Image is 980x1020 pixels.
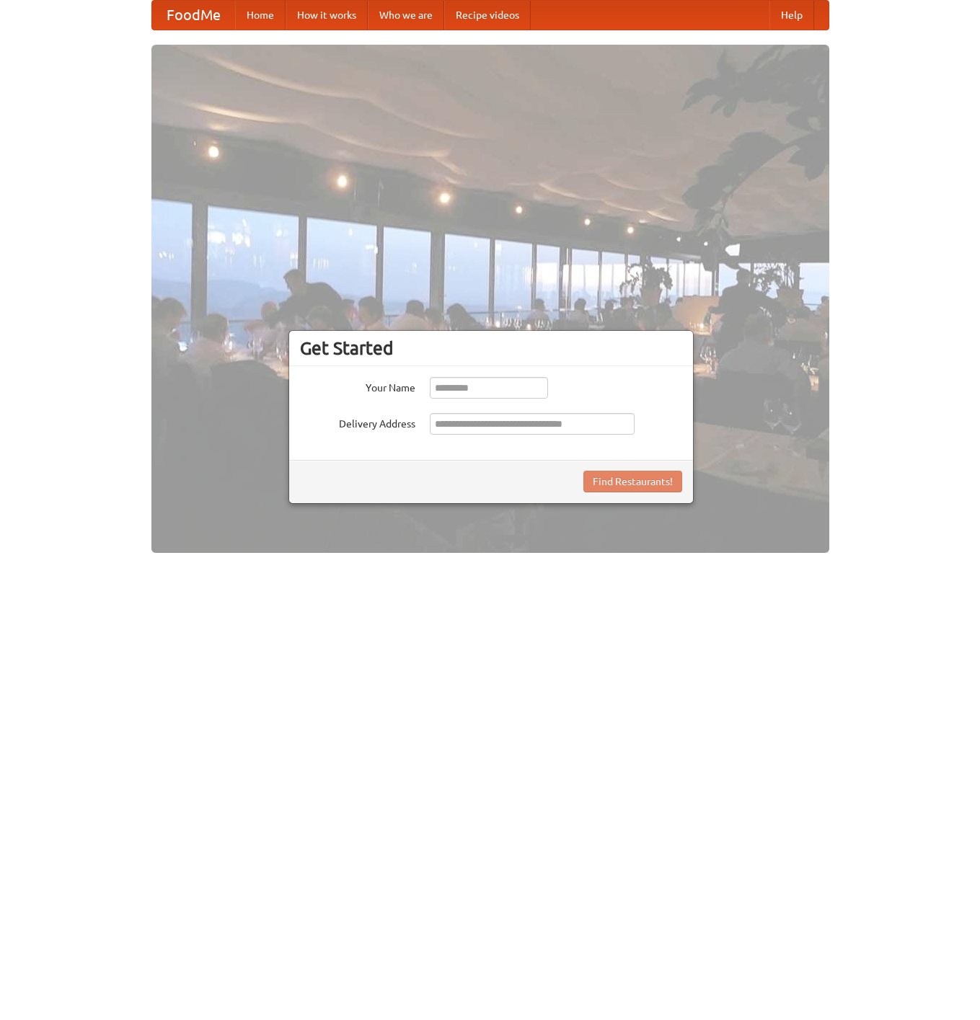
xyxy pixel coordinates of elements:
[300,413,415,431] label: Delivery Address
[583,471,682,492] button: Find Restaurants!
[300,337,682,359] h3: Get Started
[286,1,368,30] a: How it works
[769,1,814,30] a: Help
[152,1,235,30] a: FoodMe
[300,377,415,395] label: Your Name
[368,1,444,30] a: Who we are
[235,1,286,30] a: Home
[444,1,531,30] a: Recipe videos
